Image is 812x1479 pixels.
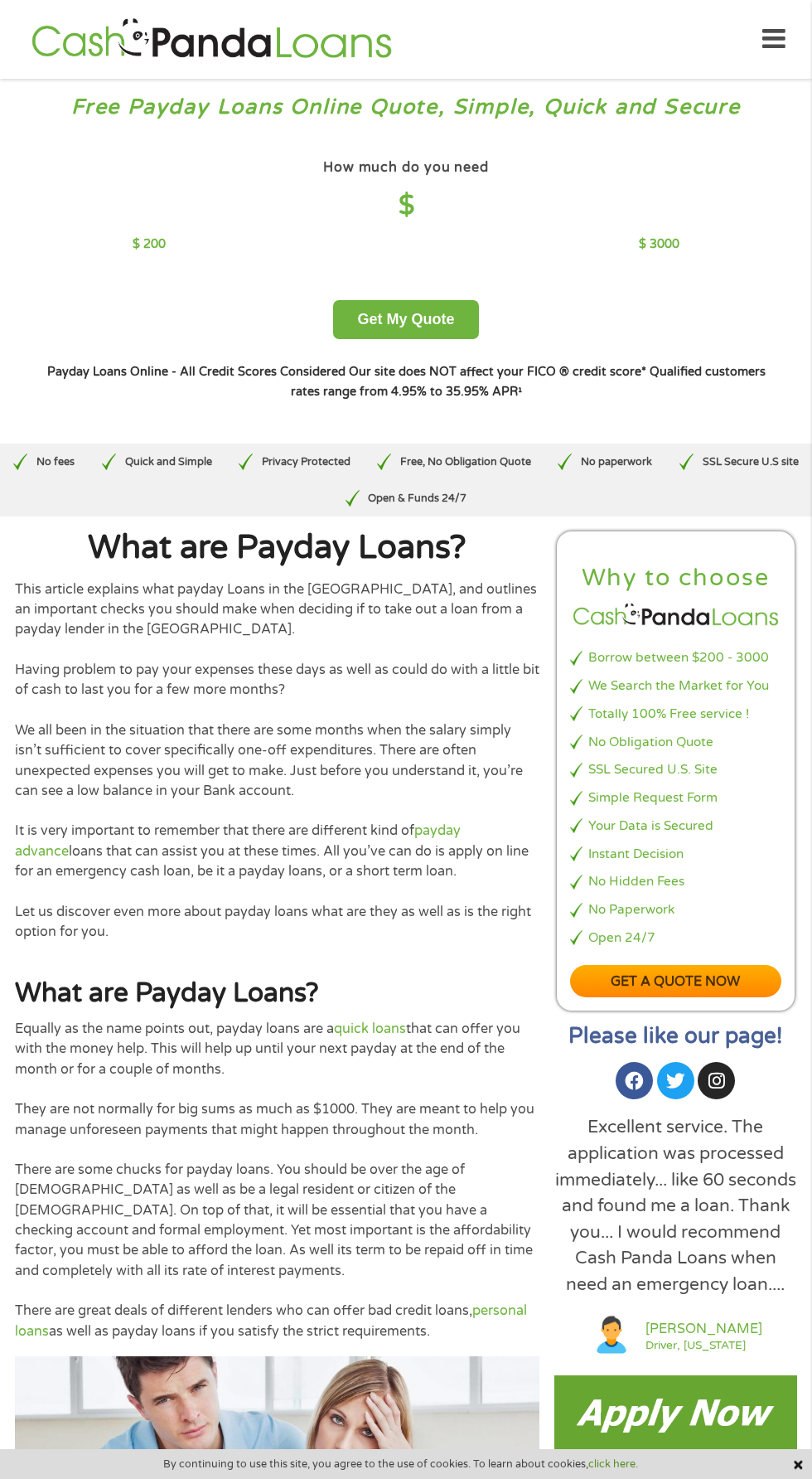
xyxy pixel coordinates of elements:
[645,1340,762,1351] a: Driver, [US_STATE]
[133,189,679,223] h4: $
[15,579,539,640] p: This article explains what payday Loans in the [GEOGRAPHIC_DATA], and outlines an important check...
[570,845,781,864] li: Instant Decision
[15,1302,527,1339] a: personal loans
[133,235,166,254] p: $ 200
[368,491,466,507] p: Open & Funds 24/7
[570,648,781,667] li: Borrow between $200 - 3000
[570,676,781,696] li: We Search the Market for You
[703,454,799,470] p: SSL Secure U.S site
[554,1375,797,1451] img: Payday loans now
[639,235,679,254] p: $ 3000
[400,454,531,470] p: Free, No Obligation Quote
[36,454,75,470] p: No fees
[15,660,539,701] p: Having problem to pay your expenses these days as well as could do with a little bit of cash to l...
[570,900,781,919] li: No Paperwork
[554,1114,797,1297] div: Excellent service. The application was processed immediately... like 60 seconds and found me a lo...
[15,902,539,943] p: Let us discover even more about payday loans what are they as well as is the right option for you.
[15,1301,539,1341] p: There are great deals of different lenders who can offer bad credit loans, as well as payday loan...
[570,733,781,752] li: No Obligation Quote
[570,705,781,724] li: Totally 100% Free service !
[570,872,781,891] li: No Hidden Fees
[163,1458,638,1470] span: By continuing to use this site, you agree to the use of cookies. To learn about cookies,
[125,454,212,470] p: Quick and Simple
[47,365,346,379] strong: Payday Loans Online - All Credit Scores Considered
[15,1099,539,1140] p: They are not normally for big sums as much as $1000. They are meant to help you manage unforeseen...
[15,977,539,1011] h2: What are Payday Loans?
[15,1160,539,1281] p: There are some chucks for payday loans. You should be over the age of [DEMOGRAPHIC_DATA] as well ...
[15,1019,539,1079] p: Equally as the name points out, payday loans are a that can offer you with the money help. This w...
[27,16,396,63] img: GetLoanNow Logo
[333,300,478,339] button: Get My Quote
[15,720,539,801] p: We all been in the situation that there are some months when the salary simply isn’t sufficient t...
[554,1026,797,1047] h2: Please like our page!​
[334,1021,406,1037] a: quick loans
[645,1319,762,1339] a: [PERSON_NAME]
[15,94,797,121] h3: Free Payday Loans Online Quote, Simple, Quick and Secure
[570,788,781,807] li: Simple Request Form
[570,817,781,836] li: Your Data is Secured
[570,929,781,948] li: Open 24/7
[323,159,489,177] h4: How much do you need
[15,822,461,859] a: payday advance
[570,760,781,779] li: SSL Secured U.S. Site
[570,965,781,997] a: Get a quote now
[581,454,652,470] p: No paperwork
[262,454,350,470] p: Privacy Protected
[15,821,539,881] p: It is very important to remember that there are different kind of loans that can assist you at th...
[570,563,781,594] h2: Why to choose
[15,531,539,565] h1: What are Payday Loans?
[588,1457,638,1471] a: click here.
[349,365,646,379] strong: Our site does NOT affect your FICO ® credit score*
